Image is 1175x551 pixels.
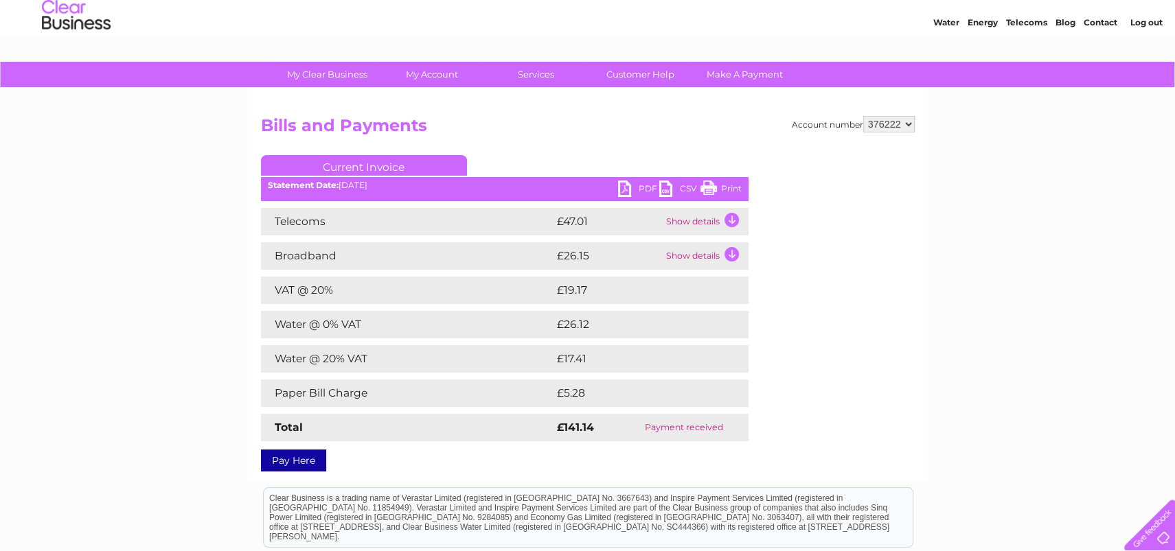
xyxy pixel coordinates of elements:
[261,379,554,407] td: Paper Bill Charge
[261,449,326,471] a: Pay Here
[557,421,594,434] strong: £141.14
[268,180,339,190] b: Statement Date:
[554,208,663,235] td: £47.01
[261,155,467,176] a: Current Invoice
[933,58,959,69] a: Water
[554,277,718,304] td: £19.17
[554,311,720,338] td: £26.12
[261,311,554,338] td: Water @ 0% VAT
[968,58,998,69] a: Energy
[700,180,742,200] a: Print
[264,8,913,67] div: Clear Business is a trading name of Verastar Limited (registered in [GEOGRAPHIC_DATA] No. 3667643...
[261,180,749,190] div: [DATE]
[659,180,700,200] a: CSV
[261,277,554,304] td: VAT @ 20%
[261,116,915,142] h2: Bills and Payments
[261,208,554,235] td: Telecoms
[554,379,716,407] td: £5.28
[663,242,749,270] td: Show details
[618,180,659,200] a: PDF
[663,208,749,235] td: Show details
[1130,58,1162,69] a: Log out
[792,116,915,132] div: Account number
[261,242,554,270] td: Broadband
[554,345,718,373] td: £17.41
[271,62,384,87] a: My Clear Business
[479,62,593,87] a: Services
[275,421,303,434] strong: Total
[1056,58,1075,69] a: Blog
[41,36,111,78] img: logo.png
[1084,58,1117,69] a: Contact
[688,62,801,87] a: Make A Payment
[554,242,663,270] td: £26.15
[584,62,697,87] a: Customer Help
[916,7,1011,24] a: 0333 014 3131
[619,414,748,441] td: Payment received
[375,62,488,87] a: My Account
[1006,58,1047,69] a: Telecoms
[261,345,554,373] td: Water @ 20% VAT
